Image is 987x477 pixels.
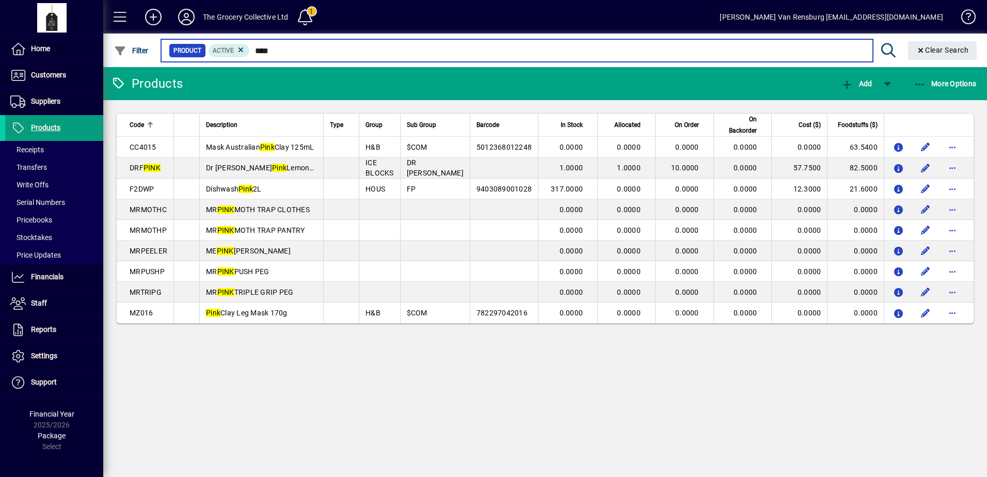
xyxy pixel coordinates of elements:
td: 0.0000 [771,261,827,282]
span: Financials [31,273,63,281]
em: PINK [144,164,161,172]
span: DRF [130,164,161,172]
td: 0.0000 [771,303,827,323]
span: 0.0000 [617,309,641,317]
button: More options [944,284,961,300]
div: On Order [662,119,708,131]
a: Pricebooks [5,211,103,229]
em: Pink [260,143,275,151]
span: Group [365,119,383,131]
span: 0.0000 [675,205,699,214]
span: Foodstuffs ($) [838,119,878,131]
span: $COM [407,143,427,151]
div: Barcode [476,119,532,131]
span: Staff [31,299,47,307]
span: Active [213,47,234,54]
span: Package [38,432,66,440]
span: 0.0000 [560,288,583,296]
span: 9403089001028 [476,185,532,193]
span: Support [31,378,57,386]
span: 0.0000 [617,267,641,276]
td: 82.5000 [827,157,884,179]
span: 0.0000 [617,288,641,296]
button: More options [944,139,961,155]
span: 0.0000 [560,309,583,317]
span: Settings [31,352,57,360]
span: 0.0000 [734,143,757,151]
span: DR [PERSON_NAME] [407,158,464,177]
em: Pink [238,185,253,193]
span: 0.0000 [734,309,757,317]
td: 57.7500 [771,157,827,179]
span: Type [330,119,343,131]
button: More options [944,201,961,218]
span: H&B [365,143,380,151]
span: 0.0000 [734,247,757,255]
span: Description [206,119,237,131]
button: Edit [917,222,934,239]
span: 0.0000 [560,226,583,234]
span: Stocktakes [10,233,52,242]
span: 0.0000 [675,247,699,255]
td: 0.0000 [771,241,827,261]
span: 0.0000 [734,226,757,234]
button: Edit [917,263,934,280]
div: The Grocery Collective Ltd [203,9,289,25]
span: Products [31,123,60,132]
span: 0.0000 [734,185,757,193]
span: H&B [365,309,380,317]
button: More options [944,305,961,321]
div: Allocated [604,119,650,131]
span: Product [173,45,201,56]
a: Settings [5,343,103,369]
mat-chip: Activation Status: Active [209,44,250,57]
button: Edit [917,284,934,300]
button: Profile [170,8,203,26]
span: ICE BLOCKS [365,158,394,177]
button: Edit [917,139,934,155]
a: Knowledge Base [953,2,974,36]
span: 1.0000 [617,164,641,172]
td: 0.0000 [771,282,827,303]
span: MR PUSH PEG [206,267,269,276]
span: 0.0000 [675,267,699,276]
td: 0.0000 [827,261,884,282]
span: More Options [914,79,977,88]
span: 0.0000 [617,226,641,234]
button: More options [944,181,961,197]
span: 0.0000 [560,267,583,276]
span: MRMOTHC [130,205,167,214]
td: 0.0000 [827,199,884,220]
button: Add [838,74,874,93]
span: Allocated [614,119,641,131]
em: PINK [217,288,234,296]
span: On Backorder [720,114,757,136]
span: Reports [31,325,56,333]
td: 0.0000 [771,137,827,157]
a: Receipts [5,141,103,158]
span: 0.0000 [734,288,757,296]
span: 0.0000 [675,309,699,317]
div: In Stock [545,119,592,131]
span: 0.0000 [734,267,757,276]
span: 0.0000 [560,247,583,255]
span: Pricebooks [10,216,52,224]
span: MRMOTHP [130,226,167,234]
span: 0.0000 [675,226,699,234]
button: More options [944,243,961,259]
td: 63.5400 [827,137,884,157]
span: Price Updates [10,251,61,259]
span: MZ016 [130,309,153,317]
span: Home [31,44,50,53]
button: Edit [917,160,934,176]
span: Code [130,119,144,131]
span: MR TRIPLE GRIP PEG [206,288,293,296]
a: Reports [5,317,103,343]
div: Description [206,119,317,131]
td: 21.6000 [827,179,884,199]
span: 782297042016 [476,309,528,317]
span: HOUS [365,185,385,193]
span: 0.0000 [675,288,699,296]
em: PINK [217,247,234,255]
a: Customers [5,62,103,88]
